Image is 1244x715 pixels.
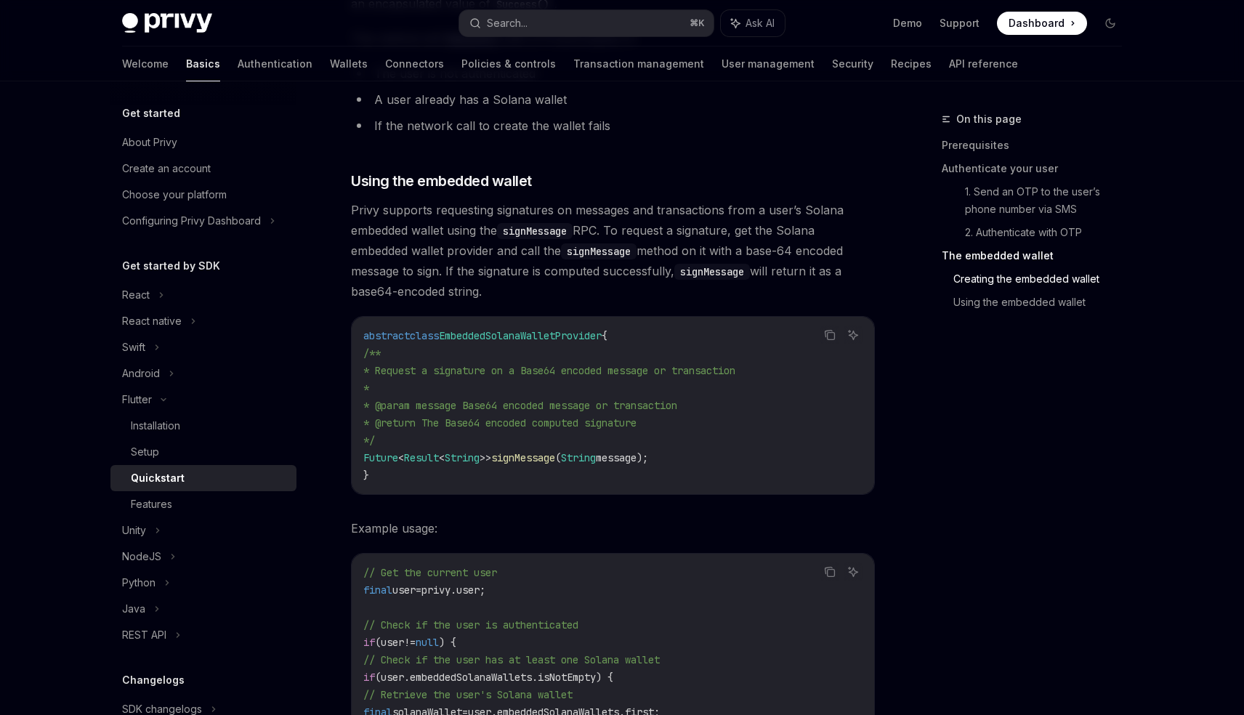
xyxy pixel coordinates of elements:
div: About Privy [122,134,177,151]
span: = [416,583,421,597]
a: Setup [110,439,296,465]
code: signMessage [497,223,573,239]
span: (user [375,636,404,649]
a: Connectors [385,47,444,81]
a: Creating the embedded wallet [953,267,1134,291]
button: Ask AI [721,10,785,36]
div: React native [122,312,182,330]
span: ( [555,451,561,464]
div: React [122,286,150,304]
div: Configuring Privy Dashboard [122,212,261,230]
a: User management [722,47,815,81]
a: Wallets [330,47,368,81]
a: Transaction management [573,47,704,81]
a: Dashboard [997,12,1087,35]
a: Features [110,491,296,517]
a: 1. Send an OTP to the user’s phone number via SMS [965,180,1134,221]
div: NodeJS [122,548,161,565]
code: signMessage [674,264,750,280]
a: Recipes [891,47,932,81]
div: Java [122,600,145,618]
span: Using the embedded wallet [351,171,532,191]
h5: Get started [122,105,180,122]
span: null [416,636,439,649]
a: Installation [110,413,296,439]
a: Basics [186,47,220,81]
span: // Retrieve the user's Solana wallet [363,688,573,701]
div: Create an account [122,160,211,177]
span: Dashboard [1009,16,1065,31]
div: Search... [487,15,528,32]
span: ⌘ K [690,17,705,29]
span: { [602,329,607,342]
div: Unity [122,522,146,539]
span: Future [363,451,398,464]
code: signMessage [561,243,637,259]
span: != [404,636,416,649]
span: String [445,451,480,464]
h5: Get started by SDK [122,257,220,275]
span: * @param message Base64 encoded message or transaction [363,399,677,412]
div: Features [131,496,172,513]
a: Policies & controls [461,47,556,81]
a: Create an account [110,155,296,182]
button: Ask AI [844,326,863,344]
div: Installation [131,417,180,435]
span: * Request a signature on a Base64 encoded message or transaction [363,364,735,377]
a: API reference [949,47,1018,81]
a: The embedded wallet [942,244,1134,267]
a: Prerequisites [942,134,1134,157]
div: Swift [122,339,145,356]
a: Using the embedded wallet [953,291,1134,314]
a: About Privy [110,129,296,155]
div: Python [122,574,155,591]
div: Android [122,365,160,382]
a: Demo [893,16,922,31]
span: if [363,671,375,684]
div: Flutter [122,391,152,408]
span: >> [480,451,491,464]
span: if [363,636,375,649]
a: Welcome [122,47,169,81]
button: Copy the contents from the code block [820,562,839,581]
span: EmbeddedSolanaWalletProvider [439,329,602,342]
a: Support [940,16,980,31]
button: Toggle dark mode [1099,12,1122,35]
div: Setup [131,443,159,461]
span: // Get the current user [363,566,497,579]
span: String [561,451,596,464]
span: user [392,583,416,597]
div: Choose your platform [122,186,227,203]
span: } [363,469,369,482]
a: Choose your platform [110,182,296,208]
span: On this page [956,110,1022,128]
span: signMessage [491,451,555,464]
span: Example usage: [351,518,875,538]
span: * @return The Base64 encoded computed signature [363,416,637,429]
span: Result [404,451,439,464]
span: message); [596,451,648,464]
a: Authenticate your user [942,157,1134,180]
h5: Changelogs [122,671,185,689]
div: REST API [122,626,166,644]
a: Authentication [238,47,312,81]
div: Quickstart [131,469,185,487]
span: // Check if the user is authenticated [363,618,578,631]
span: Privy supports requesting signatures on messages and transactions from a user’s Solana embedded w... [351,200,875,302]
span: class [410,329,439,342]
img: dark logo [122,13,212,33]
span: // Check if the user has at least one Solana wallet [363,653,660,666]
span: (user.embeddedSolanaWallets.isNotEmpty) { [375,671,613,684]
a: Security [832,47,873,81]
span: privy.user; [421,583,485,597]
a: 2. Authenticate with OTP [965,221,1134,244]
button: Copy the contents from the code block [820,326,839,344]
span: Ask AI [746,16,775,31]
span: < [398,451,404,464]
span: abstract [363,329,410,342]
li: A user already has a Solana wallet [351,89,875,110]
span: < [439,451,445,464]
button: Search...⌘K [459,10,714,36]
li: If the network call to create the wallet fails [351,116,875,136]
span: ) { [439,636,456,649]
